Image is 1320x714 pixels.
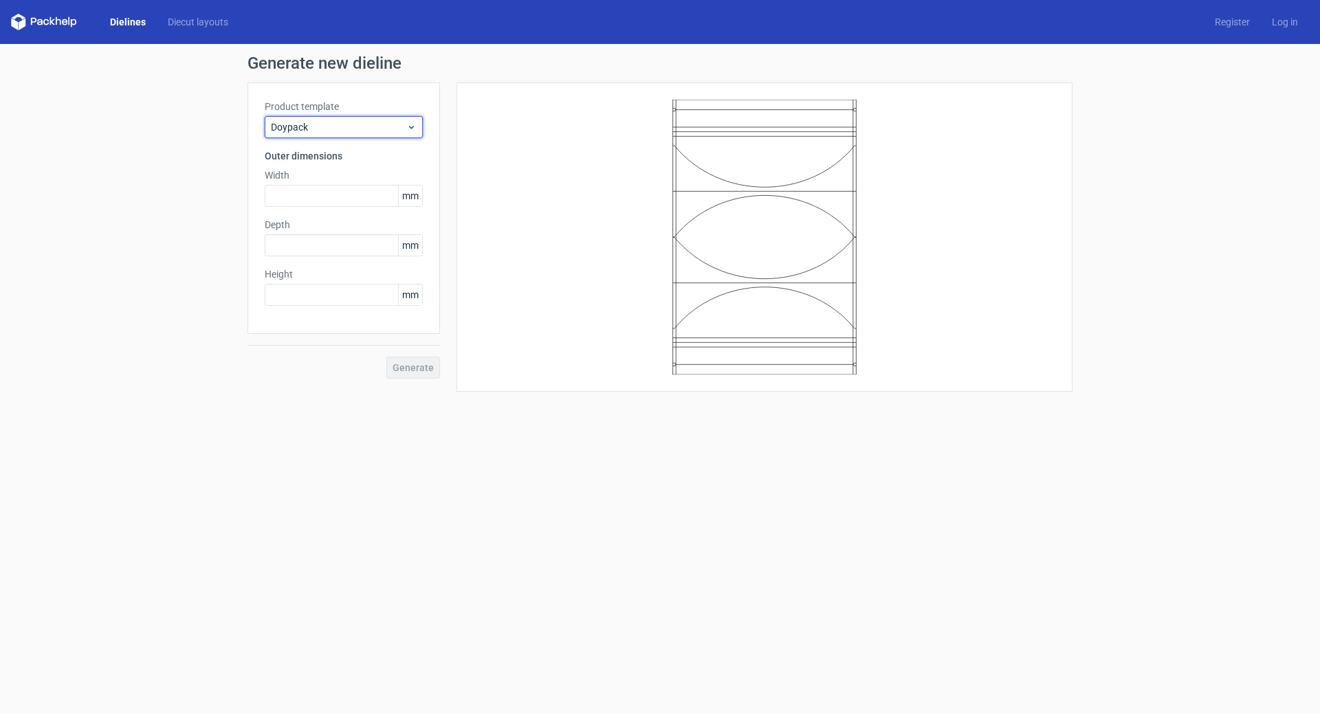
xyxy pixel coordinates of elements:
span: Doypack [271,120,406,134]
span: mm [398,285,422,305]
a: Diecut layouts [157,15,239,29]
label: Depth [265,218,423,232]
label: Product template [265,100,423,113]
a: Dielines [99,15,157,29]
h1: Generate new dieline [247,55,1072,71]
span: mm [398,235,422,256]
label: Width [265,168,423,182]
label: Height [265,267,423,281]
a: Register [1204,15,1261,29]
h3: Outer dimensions [265,149,423,163]
a: Log in [1261,15,1309,29]
span: mm [398,186,422,206]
